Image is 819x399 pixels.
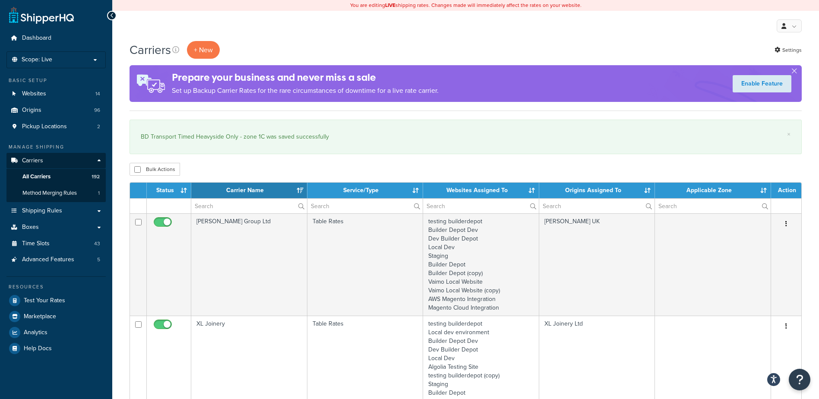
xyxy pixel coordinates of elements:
a: Advanced Features 5 [6,252,106,268]
span: Advanced Features [22,256,74,263]
span: Shipping Rules [22,207,62,215]
button: Open Resource Center [789,369,810,390]
span: Scope: Live [22,56,52,63]
a: × [787,131,791,138]
a: ShipperHQ Home [9,6,74,24]
a: Test Your Rates [6,293,106,308]
a: Origins 96 [6,102,106,118]
span: 14 [95,90,100,98]
span: 5 [97,256,100,263]
span: Method Merging Rules [22,190,77,197]
th: Action [771,183,801,198]
span: Analytics [24,329,47,336]
li: All Carriers [6,169,106,185]
input: Search [655,199,771,213]
h1: Carriers [130,41,171,58]
img: ad-rules-rateshop-fe6ec290ccb7230408bd80ed9643f0289d75e0ffd9eb532fc0e269fcd187b520.png [130,65,172,102]
td: [PERSON_NAME] UK [539,213,655,316]
input: Search [423,199,539,213]
span: Websites [22,90,46,98]
span: 96 [94,107,100,114]
a: Carriers [6,153,106,169]
a: All Carriers 192 [6,169,106,185]
div: Manage Shipping [6,143,106,151]
li: Time Slots [6,236,106,252]
li: Pickup Locations [6,119,106,135]
td: Table Rates [307,213,424,316]
span: Marketplace [24,313,56,320]
span: Dashboard [22,35,51,42]
a: Dashboard [6,30,106,46]
th: Applicable Zone: activate to sort column ascending [655,183,771,198]
a: Websites 14 [6,86,106,102]
th: Status: activate to sort column ascending [147,183,191,198]
button: Bulk Actions [130,163,180,176]
a: Pickup Locations 2 [6,119,106,135]
b: LIVE [385,1,395,9]
div: Basic Setup [6,77,106,84]
span: Time Slots [22,240,50,247]
h4: Prepare your business and never miss a sale [172,70,439,85]
th: Websites Assigned To: activate to sort column ascending [423,183,539,198]
li: Origins [6,102,106,118]
th: Service/Type: activate to sort column ascending [307,183,424,198]
td: testing builderdepot Builder Depot Dev Dev Builder Depot Local Dev Staging Builder Depot Builder ... [423,213,539,316]
input: Search [191,199,307,213]
th: Origins Assigned To: activate to sort column ascending [539,183,655,198]
th: Carrier Name: activate to sort column ascending [191,183,307,198]
input: Search [539,199,655,213]
span: Boxes [22,224,39,231]
span: 192 [92,173,100,180]
li: Carriers [6,153,106,202]
a: Time Slots 43 [6,236,106,252]
a: Method Merging Rules 1 [6,185,106,201]
div: BD Transport Timed Heavyside Only - zone 1C was saved successfully [141,131,791,143]
a: Shipping Rules [6,203,106,219]
li: Websites [6,86,106,102]
a: Boxes [6,219,106,235]
a: Marketplace [6,309,106,324]
a: Analytics [6,325,106,340]
p: Set up Backup Carrier Rates for the rare circumstances of downtime for a live rate carrier. [172,85,439,97]
li: Advanced Features [6,252,106,268]
a: Enable Feature [733,75,791,92]
span: Pickup Locations [22,123,67,130]
span: 43 [94,240,100,247]
li: Method Merging Rules [6,185,106,201]
a: Settings [775,44,802,56]
td: [PERSON_NAME] Group Ltd [191,213,307,316]
input: Search [307,199,423,213]
span: 1 [98,190,100,197]
div: Resources [6,283,106,291]
span: 2 [97,123,100,130]
span: Help Docs [24,345,52,352]
button: + New [187,41,220,59]
span: Carriers [22,157,43,165]
a: Help Docs [6,341,106,356]
span: All Carriers [22,173,51,180]
span: Origins [22,107,41,114]
span: Test Your Rates [24,297,65,304]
